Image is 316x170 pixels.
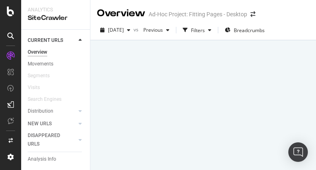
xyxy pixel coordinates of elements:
[28,72,50,80] div: Segments
[28,72,58,80] a: Segments
[28,107,53,116] div: Distribution
[28,95,70,104] a: Search Engines
[28,36,76,45] a: CURRENT URLS
[140,26,163,33] span: Previous
[28,83,40,92] div: Visits
[28,83,48,92] a: Visits
[134,26,140,33] span: vs
[191,27,205,34] div: Filters
[149,10,247,18] div: Ad-Hoc Project: Fitting Pages - Desktop
[28,48,47,57] div: Overview
[28,107,76,116] a: Distribution
[28,95,61,104] div: Search Engines
[97,7,145,20] div: Overview
[180,24,215,37] button: Filters
[28,131,69,148] div: DISAPPEARED URLS
[28,120,52,128] div: NEW URLS
[222,24,268,37] button: Breadcrumbs
[234,27,265,34] span: Breadcrumbs
[28,13,83,23] div: SiteCrawler
[28,120,76,128] a: NEW URLS
[288,142,308,162] div: Open Intercom Messenger
[108,26,124,33] span: 2025 Oct. 14th
[28,60,84,68] a: Movements
[140,24,173,37] button: Previous
[28,7,83,13] div: Analytics
[97,24,134,37] button: [DATE]
[28,60,53,68] div: Movements
[28,48,84,57] a: Overview
[250,11,255,17] div: arrow-right-arrow-left
[28,155,84,163] a: Analysis Info
[28,36,63,45] div: CURRENT URLS
[28,131,76,148] a: DISAPPEARED URLS
[28,155,56,163] div: Analysis Info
